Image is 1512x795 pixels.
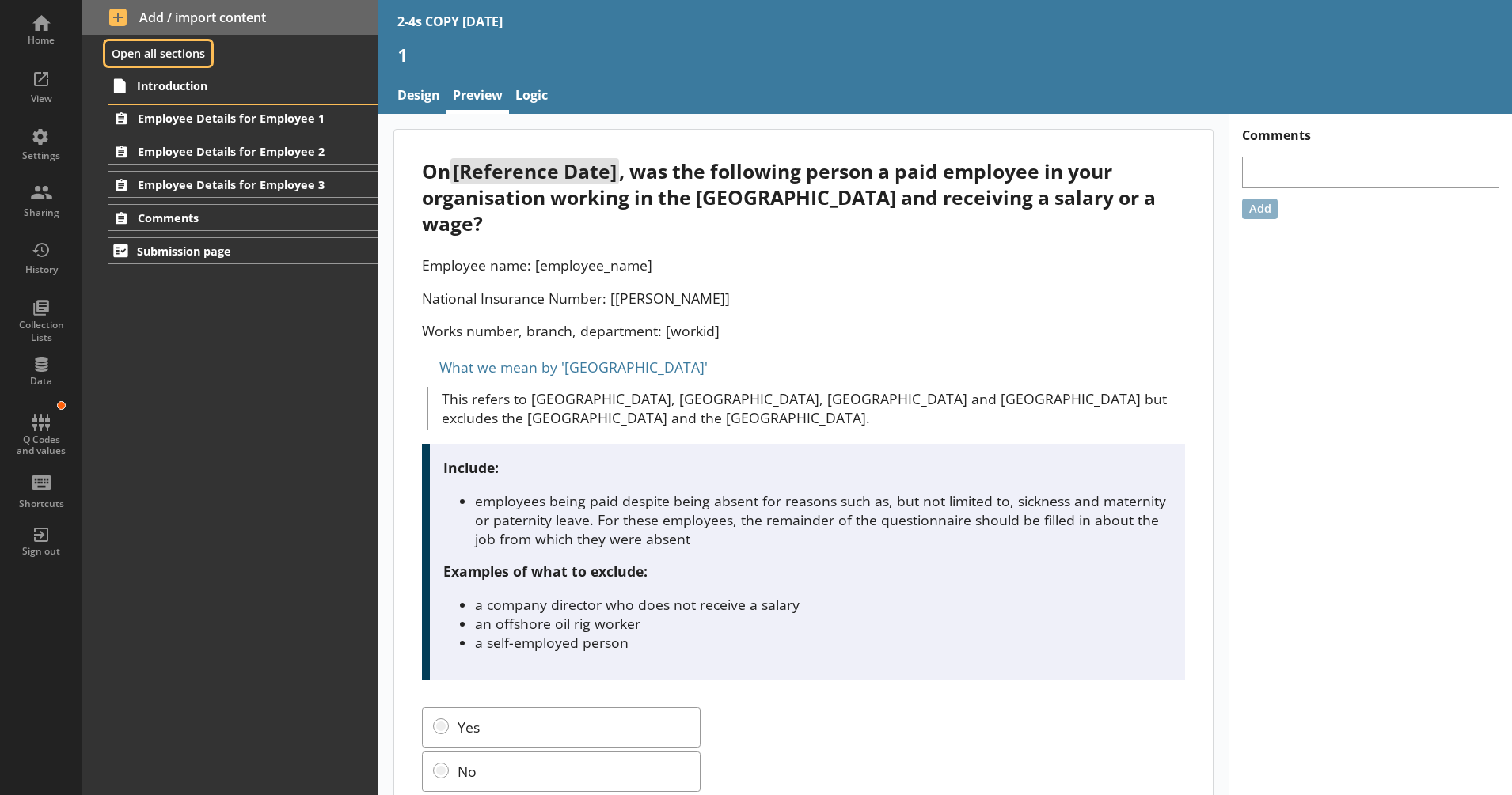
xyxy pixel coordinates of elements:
a: Comments [108,204,378,231]
a: Logic [509,80,554,114]
a: Design [391,80,446,114]
span: Add / import content [109,9,351,26]
div: On , was the following person a paid employee in your organisation working in the [GEOGRAPHIC_DAT... [422,158,1185,237]
a: Employee Details for Employee 3 [108,171,378,198]
h1: Comments [1229,114,1512,144]
button: Open all sections [105,41,211,66]
li: Employee Details for Employee 3 [82,171,378,198]
a: Employee Details for Employee 1 [108,104,378,131]
li: Comments [82,204,378,231]
a: Submission page [108,237,378,264]
span: Employee Details for Employee 3 [138,177,331,192]
div: 2-4s COPY [DATE] [397,13,503,30]
div: Sharing [13,206,69,219]
li: Employee Details for Employee 2 [82,138,378,165]
span: Employee Details for Employee 1 [138,111,331,126]
div: Data [13,375,69,388]
div: View [13,93,69,105]
li: a company director who does not receive a salary [475,595,1170,614]
p: Employee name: [employee_name] [422,256,1185,274]
div: What we mean by '[GEOGRAPHIC_DATA]' [422,354,1185,380]
div: Settings [13,150,69,162]
p: Works number, branch, department: [workid] [422,321,1185,340]
span: [Reference Date] [450,158,619,184]
span: Introduction [137,78,331,93]
p: This refers to [GEOGRAPHIC_DATA], [GEOGRAPHIC_DATA], [GEOGRAPHIC_DATA] and [GEOGRAPHIC_DATA] but ... [442,389,1184,427]
div: Home [13,34,69,47]
strong: Examples of what to exclude: [443,562,648,581]
a: Preview [446,80,509,114]
h1: 1 [397,43,1494,67]
div: Shortcuts [13,498,69,510]
li: employees being paid despite being absent for reasons such as, but not limited to, sickness and m... [475,491,1170,548]
li: a self-employed person [475,633,1170,652]
span: Comments [138,210,331,225]
p: National Insurance Number: [[PERSON_NAME]] [422,289,1185,308]
div: Sign out [13,545,69,558]
div: Collection Lists [13,319,69,343]
span: Submission page [137,244,331,259]
span: Employee Details for Employee 2 [138,144,331,159]
li: an offshore oil rig worker [475,614,1170,633]
a: Employee Details for Employee 2 [108,138,378,165]
strong: Include: [443,458,499,477]
div: Q Codes and values [13,434,69,457]
div: History [13,263,69,276]
a: Introduction [108,73,378,98]
li: Employee Details for Employee 1 [82,104,378,131]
